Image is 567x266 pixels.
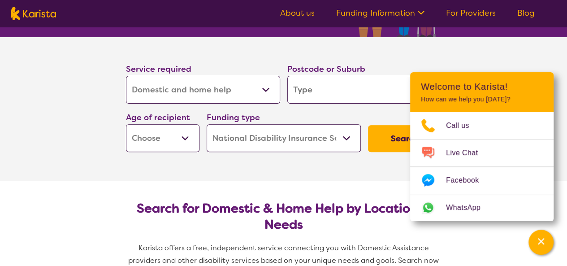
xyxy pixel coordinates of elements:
[446,174,489,187] span: Facebook
[517,8,535,18] a: Blog
[287,76,441,104] input: Type
[336,8,424,18] a: Funding Information
[11,7,56,20] img: Karista logo
[126,112,190,123] label: Age of recipient
[287,64,365,74] label: Postcode or Suburb
[410,72,554,221] div: Channel Menu
[446,8,496,18] a: For Providers
[446,119,480,132] span: Call us
[410,112,554,221] ul: Choose channel
[133,201,434,233] h2: Search for Domestic & Home Help by Location & Needs
[126,64,191,74] label: Service required
[446,146,489,160] span: Live Chat
[207,112,260,123] label: Funding type
[410,194,554,221] a: Web link opens in a new tab.
[446,201,491,214] span: WhatsApp
[421,96,543,103] p: How can we help you [DATE]?
[528,230,554,255] button: Channel Menu
[280,8,315,18] a: About us
[421,81,543,92] h2: Welcome to Karista!
[368,125,441,152] button: Search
